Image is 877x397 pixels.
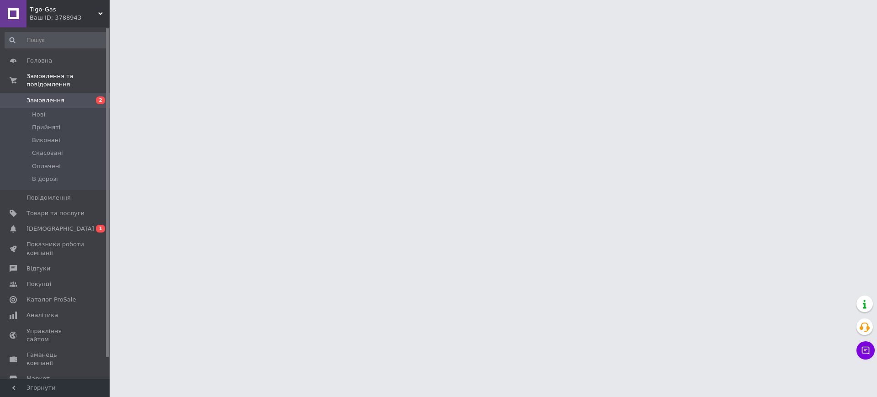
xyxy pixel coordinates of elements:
[26,57,52,65] span: Головна
[96,225,105,233] span: 1
[26,72,110,89] span: Замовлення та повідомлення
[26,194,71,202] span: Повідомлення
[26,240,85,257] span: Показники роботи компанії
[96,96,105,104] span: 2
[26,280,51,288] span: Покупці
[26,96,64,105] span: Замовлення
[26,327,85,344] span: Управління сайтом
[26,225,94,233] span: [DEMOGRAPHIC_DATA]
[30,5,98,14] span: Tigo-Gas
[32,175,58,183] span: В дорозі
[26,351,85,367] span: Гаманець компанії
[26,209,85,217] span: Товари та послуги
[32,111,45,119] span: Нові
[32,123,60,132] span: Прийняті
[32,162,61,170] span: Оплачені
[32,136,60,144] span: Виконані
[26,265,50,273] span: Відгуки
[856,341,875,360] button: Чат з покупцем
[26,311,58,319] span: Аналітика
[5,32,108,48] input: Пошук
[26,375,50,383] span: Маркет
[32,149,63,157] span: Скасовані
[26,296,76,304] span: Каталог ProSale
[30,14,110,22] div: Ваш ID: 3788943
